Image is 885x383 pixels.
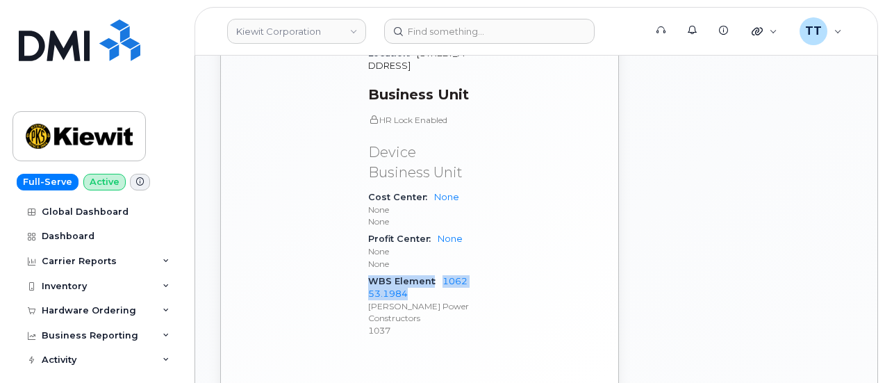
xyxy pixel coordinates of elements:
[368,276,443,286] span: WBS Element
[368,48,417,58] span: Location
[434,192,459,202] a: None
[805,23,822,40] span: TT
[368,245,469,257] p: None
[227,19,366,44] a: Kiewit Corporation
[438,234,463,244] a: None
[790,17,852,45] div: Travis Tedesco
[825,323,875,373] iframe: Messenger Launcher
[368,234,438,244] span: Profit Center
[368,325,469,336] p: 1037
[368,300,469,324] p: [PERSON_NAME] Power Constructors
[368,192,434,202] span: Cost Center
[368,142,469,182] p: Device Business Unit
[384,19,595,44] input: Find something...
[368,204,469,215] p: None
[368,258,469,270] p: None
[368,86,469,103] h3: Business Unit
[368,114,469,126] p: HR Lock Enabled
[742,17,787,45] div: Quicklinks
[368,215,469,227] p: None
